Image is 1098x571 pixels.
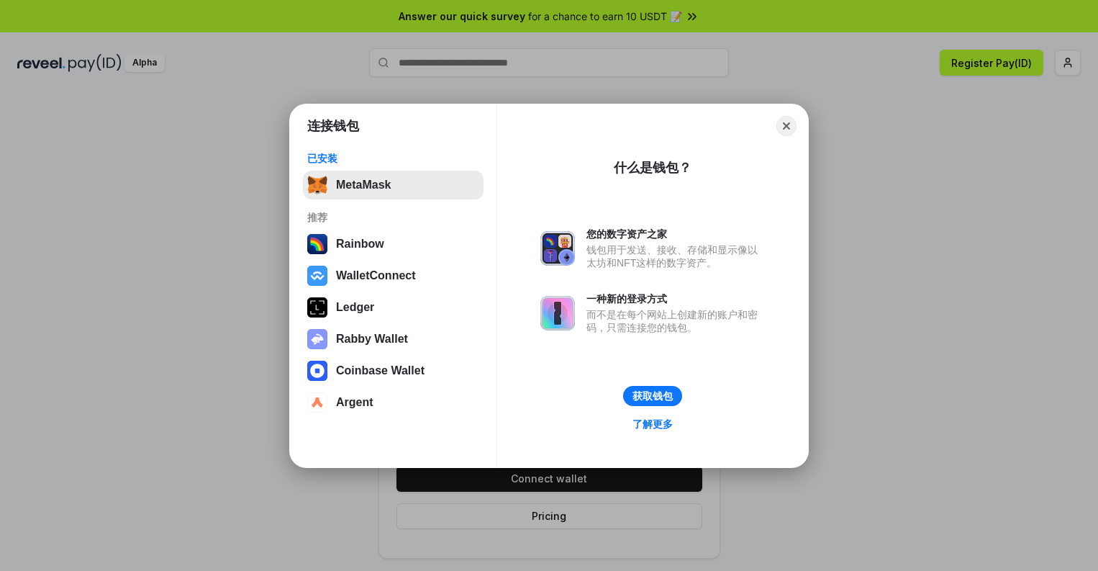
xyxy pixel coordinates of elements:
div: Rabby Wallet [336,333,408,346]
div: 已安装 [307,152,479,165]
button: MetaMask [303,171,484,199]
button: Argent [303,388,484,417]
a: 了解更多 [624,415,681,433]
div: Rainbow [336,238,384,251]
div: WalletConnect [336,269,416,282]
div: 钱包用于发送、接收、存储和显示像以太坊和NFT这样的数字资产。 [586,243,765,269]
img: svg+xml,%3Csvg%20width%3D%2228%22%20height%3D%2228%22%20viewBox%3D%220%200%2028%2028%22%20fill%3D... [307,361,327,381]
div: 了解更多 [632,418,673,431]
button: Rainbow [303,230,484,258]
div: Coinbase Wallet [336,364,425,377]
button: WalletConnect [303,261,484,290]
button: Ledger [303,293,484,322]
button: Rabby Wallet [303,325,484,354]
button: Close [776,116,797,136]
img: svg+xml,%3Csvg%20width%3D%22120%22%20height%3D%22120%22%20viewBox%3D%220%200%20120%20120%22%20fil... [307,234,327,254]
div: 推荐 [307,211,479,224]
img: svg+xml,%3Csvg%20xmlns%3D%22http%3A%2F%2Fwww.w3.org%2F2000%2Fsvg%22%20fill%3D%22none%22%20viewBox... [540,231,575,266]
div: 一种新的登录方式 [586,292,765,305]
h1: 连接钱包 [307,117,359,135]
img: svg+xml,%3Csvg%20width%3D%2228%22%20height%3D%2228%22%20viewBox%3D%220%200%2028%2028%22%20fill%3D... [307,266,327,286]
img: svg+xml,%3Csvg%20xmlns%3D%22http%3A%2F%2Fwww.w3.org%2F2000%2Fsvg%22%20fill%3D%22none%22%20viewBox... [540,296,575,331]
button: Coinbase Wallet [303,356,484,385]
button: 获取钱包 [623,386,682,406]
img: svg+xml,%3Csvg%20xmlns%3D%22http%3A%2F%2Fwww.w3.org%2F2000%2Fsvg%22%20width%3D%2228%22%20height%3... [307,297,327,318]
div: MetaMask [336,179,391,192]
div: Ledger [336,301,374,314]
div: Argent [336,396,373,409]
div: 什么是钱包？ [614,159,691,176]
div: 您的数字资产之家 [586,228,765,240]
img: svg+xml,%3Csvg%20xmlns%3D%22http%3A%2F%2Fwww.w3.org%2F2000%2Fsvg%22%20fill%3D%22none%22%20viewBox... [307,329,327,349]
div: 而不是在每个网站上创建新的账户和密码，只需连接您的钱包。 [586,308,765,334]
div: 获取钱包 [632,390,673,403]
img: svg+xml,%3Csvg%20width%3D%2228%22%20height%3D%2228%22%20viewBox%3D%220%200%2028%2028%22%20fill%3D... [307,392,327,413]
img: svg+xml,%3Csvg%20fill%3D%22none%22%20height%3D%2233%22%20viewBox%3D%220%200%2035%2033%22%20width%... [307,175,327,195]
